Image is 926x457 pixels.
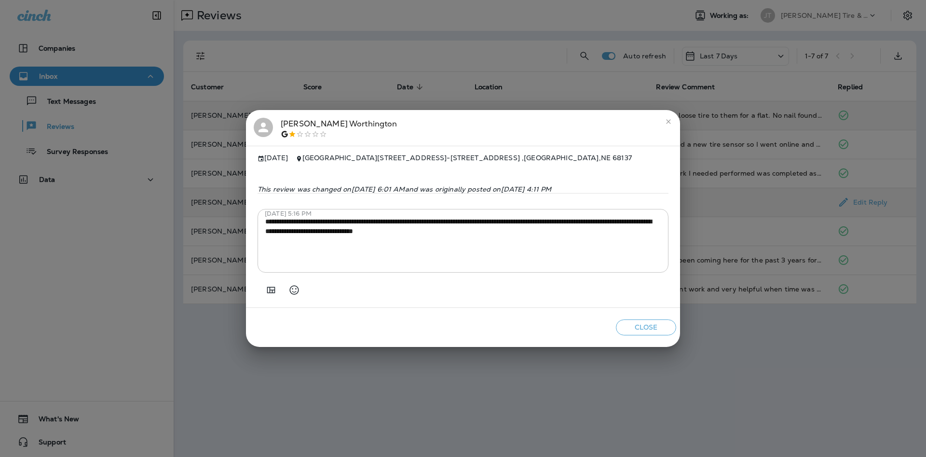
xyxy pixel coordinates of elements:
span: and was originally posted on [DATE] 4:11 PM [405,185,552,194]
span: [GEOGRAPHIC_DATA][STREET_ADDRESS] - [STREET_ADDRESS] , [GEOGRAPHIC_DATA] , NE 68137 [302,153,632,162]
span: [DATE] [258,154,288,162]
button: Select an emoji [285,280,304,300]
p: This review was changed on [DATE] 6:01 AM [258,185,668,193]
button: close [661,114,676,129]
div: [PERSON_NAME] Worthington [281,118,397,138]
button: Close [616,319,676,335]
button: Add in a premade template [261,280,281,300]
